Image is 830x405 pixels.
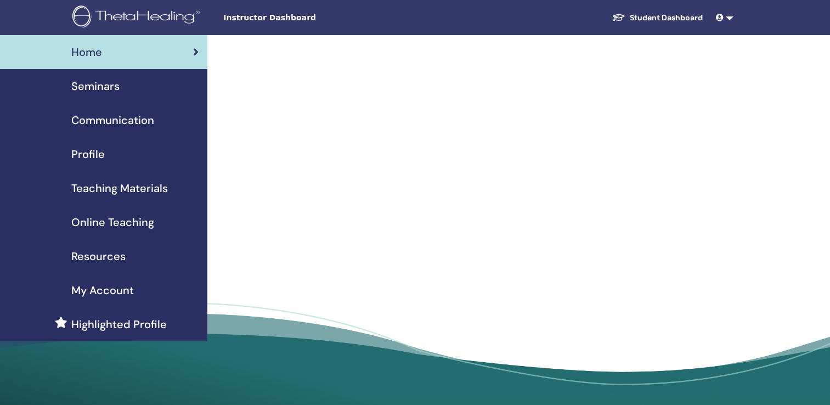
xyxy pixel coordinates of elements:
[71,78,120,94] span: Seminars
[71,248,126,265] span: Resources
[71,282,134,299] span: My Account
[72,5,204,30] img: logo.png
[71,180,168,196] span: Teaching Materials
[71,316,167,333] span: Highlighted Profile
[603,8,712,28] a: Student Dashboard
[71,112,154,128] span: Communication
[71,44,102,60] span: Home
[223,12,388,24] span: Instructor Dashboard
[612,13,625,22] img: graduation-cap-white.svg
[71,146,105,162] span: Profile
[71,214,154,230] span: Online Teaching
